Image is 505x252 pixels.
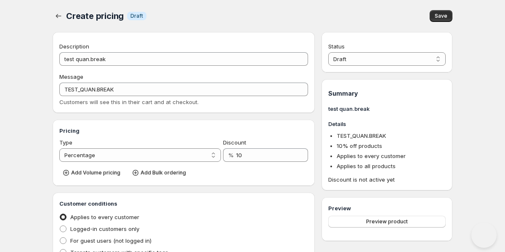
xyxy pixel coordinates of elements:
[70,237,151,244] span: For guest users (not logged in)
[141,169,186,176] span: Add Bulk ordering
[366,218,408,225] span: Preview product
[337,132,386,139] span: TEST_QUAN.BREAK
[130,13,143,19] span: Draft
[59,199,308,208] h3: Customer conditions
[337,163,396,169] span: Applies to all products
[471,223,497,248] iframe: Help Scout Beacon - Open
[430,10,452,22] button: Save
[71,169,120,176] span: Add Volume pricing
[435,13,447,19] span: Save
[328,216,446,228] button: Preview product
[59,139,72,146] span: Type
[59,99,199,105] span: Customers will see this in their cart and at checkout.
[129,167,191,179] button: Add Bulk ordering
[328,89,446,98] h1: Summary
[59,126,308,135] h3: Pricing
[66,11,124,21] span: Create pricing
[337,153,406,159] span: Applies to every customer
[59,43,89,50] span: Description
[70,225,139,232] span: Logged-in customers only
[228,152,234,158] span: %
[328,43,345,50] span: Status
[223,139,246,146] span: Discount
[328,105,446,113] h3: test quan.break
[59,73,83,80] span: Message
[328,120,446,128] h3: Details
[59,52,308,66] input: Private internal description
[59,167,125,179] button: Add Volume pricing
[328,204,446,212] h3: Preview
[70,214,139,220] span: Applies to every customer
[337,142,382,149] span: 10 % off products
[328,175,446,184] span: Discount is not active yet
